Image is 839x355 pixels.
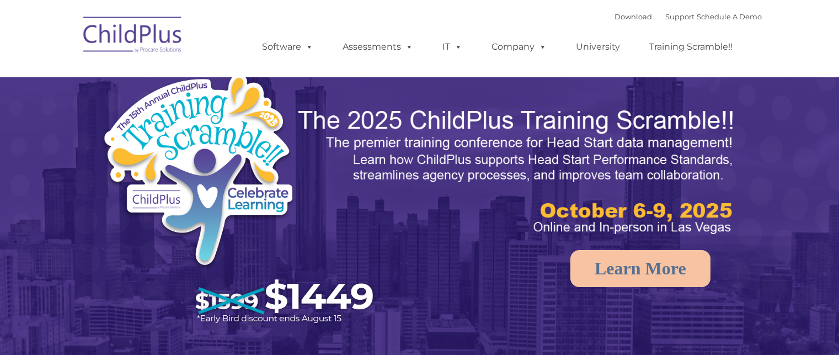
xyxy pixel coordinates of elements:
[565,36,631,58] a: University
[431,36,473,58] a: IT
[480,36,558,58] a: Company
[78,9,188,64] img: ChildPlus by Procare Solutions
[251,36,324,58] a: Software
[665,12,694,21] a: Support
[614,12,652,21] a: Download
[614,12,762,21] font: |
[697,12,762,21] a: Schedule A Demo
[638,36,744,58] a: Training Scramble!!
[332,36,424,58] a: Assessments
[570,250,710,287] a: Learn More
